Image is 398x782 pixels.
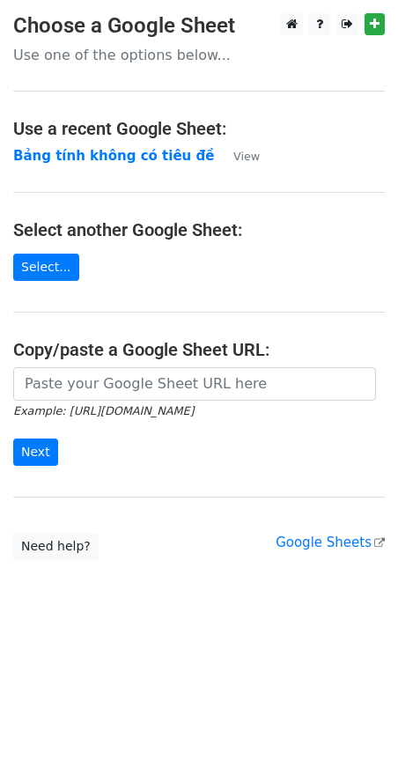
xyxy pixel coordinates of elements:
h4: Select another Google Sheet: [13,219,385,240]
input: Next [13,439,58,466]
h4: Use a recent Google Sheet: [13,118,385,139]
a: View [216,148,260,164]
a: Bảng tính không có tiêu đề [13,148,214,164]
a: Google Sheets [276,535,385,550]
small: Example: [URL][DOMAIN_NAME] [13,404,194,417]
h4: Copy/paste a Google Sheet URL: [13,339,385,360]
a: Select... [13,254,79,281]
h3: Choose a Google Sheet [13,13,385,39]
small: View [233,150,260,163]
input: Paste your Google Sheet URL here [13,367,376,401]
p: Use one of the options below... [13,46,385,64]
a: Need help? [13,533,99,560]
